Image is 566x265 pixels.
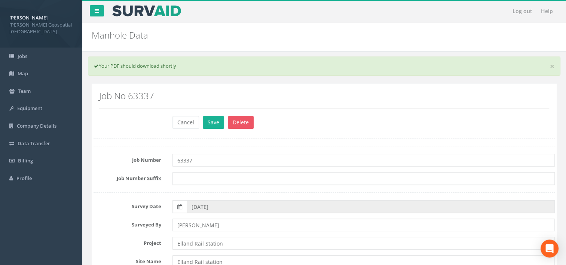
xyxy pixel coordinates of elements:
[550,63,554,70] a: ×
[16,175,32,182] span: Profile
[9,14,48,21] strong: [PERSON_NAME]
[18,70,28,77] span: Map
[88,255,167,265] label: Site Name
[18,88,31,94] span: Team
[203,116,224,129] button: Save
[88,172,167,182] label: Job Number Suffix
[88,237,167,247] label: Project
[18,157,33,164] span: Billing
[88,57,560,76] div: Your PDF should download shortly
[9,21,73,35] span: [PERSON_NAME] Geospatial [GEOGRAPHIC_DATA]
[88,154,167,164] label: Job Number
[99,91,549,101] h2: Job No 63337
[18,53,27,60] span: Jobs
[17,105,42,112] span: Equipment
[541,240,559,258] div: Open Intercom Messenger
[172,116,199,129] button: Cancel
[18,140,50,147] span: Data Transfer
[88,219,167,228] label: Surveyed By
[9,12,73,35] a: [PERSON_NAME] [PERSON_NAME] Geospatial [GEOGRAPHIC_DATA]
[92,30,477,40] h2: Manhole Data
[228,116,254,129] button: Delete
[88,200,167,210] label: Survey Date
[17,122,56,129] span: Company Details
